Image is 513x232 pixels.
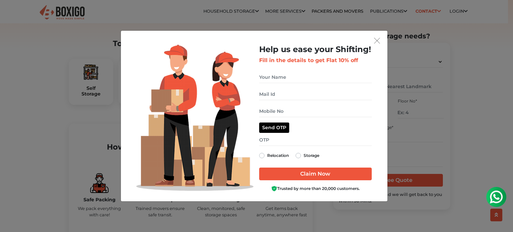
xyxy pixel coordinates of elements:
[259,105,372,117] input: Mobile No
[304,152,319,160] label: Storage
[259,186,372,192] div: Trusted by more than 20,000 customers.
[374,38,380,44] img: exit
[267,152,289,160] label: Relocation
[259,123,289,133] button: Send OTP
[259,134,372,146] input: OTP
[259,88,372,100] input: Mail Id
[259,57,372,63] h3: Fill in the details to get Flat 10% off
[271,186,277,192] img: Boxigo Customer Shield
[7,7,20,20] img: whatsapp-icon.svg
[259,168,372,180] input: Claim Now
[136,45,254,191] img: Lead Welcome Image
[259,71,372,83] input: Your Name
[259,45,372,54] h2: Help us ease your Shifting!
